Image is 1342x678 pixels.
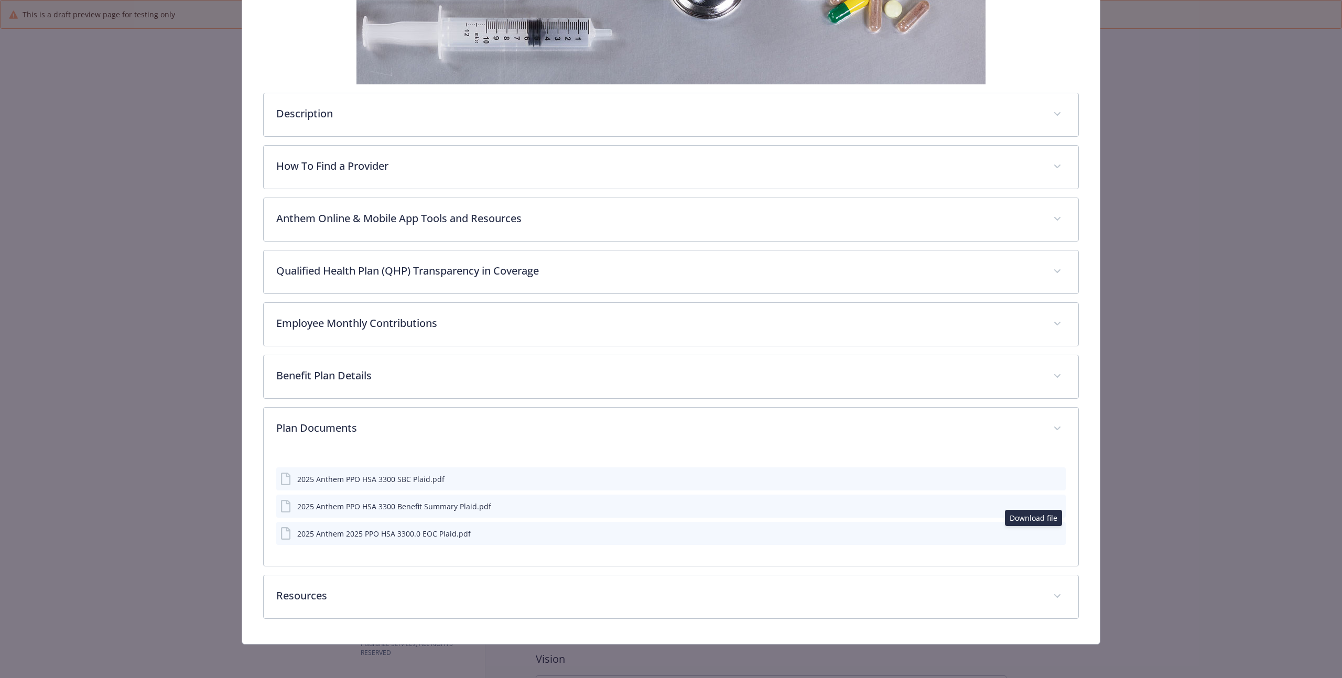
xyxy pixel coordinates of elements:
[1052,501,1062,512] button: preview file
[297,501,491,512] div: 2025 Anthem PPO HSA 3300 Benefit Summary Plaid.pdf
[276,211,1041,226] p: Anthem Online & Mobile App Tools and Resources
[264,146,1078,189] div: How To Find a Provider
[276,263,1041,279] p: Qualified Health Plan (QHP) Transparency in Coverage
[1052,474,1062,485] button: preview file
[276,588,1041,604] p: Resources
[276,315,1041,331] p: Employee Monthly Contributions
[297,474,445,485] div: 2025 Anthem PPO HSA 3300 SBC Plaid.pdf
[264,355,1078,398] div: Benefit Plan Details
[276,158,1041,174] p: How To Find a Provider
[1052,528,1062,539] button: preview file
[276,106,1041,122] p: Description
[264,93,1078,136] div: Description
[264,408,1078,451] div: Plan Documents
[1005,510,1062,526] div: Download file
[1035,501,1044,512] button: download file
[264,198,1078,241] div: Anthem Online & Mobile App Tools and Resources
[1035,474,1044,485] button: download file
[264,575,1078,618] div: Resources
[297,528,471,539] div: 2025 Anthem 2025 PPO HSA 3300.0 EOC Plaid.pdf
[264,250,1078,293] div: Qualified Health Plan (QHP) Transparency in Coverage
[264,451,1078,566] div: Plan Documents
[276,420,1041,436] p: Plan Documents
[276,368,1041,384] p: Benefit Plan Details
[264,303,1078,346] div: Employee Monthly Contributions
[1035,528,1044,539] button: download file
